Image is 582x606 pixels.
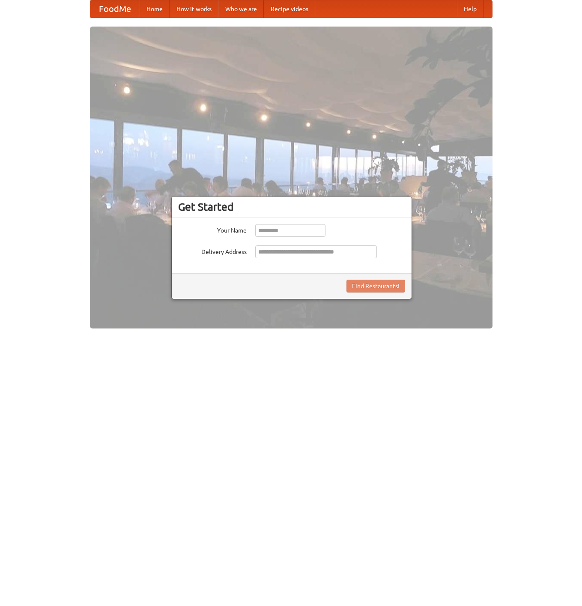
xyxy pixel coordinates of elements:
[264,0,315,18] a: Recipe videos
[178,245,247,256] label: Delivery Address
[90,0,140,18] a: FoodMe
[218,0,264,18] a: Who we are
[178,224,247,235] label: Your Name
[178,200,405,213] h3: Get Started
[170,0,218,18] a: How it works
[346,280,405,293] button: Find Restaurants!
[457,0,484,18] a: Help
[140,0,170,18] a: Home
